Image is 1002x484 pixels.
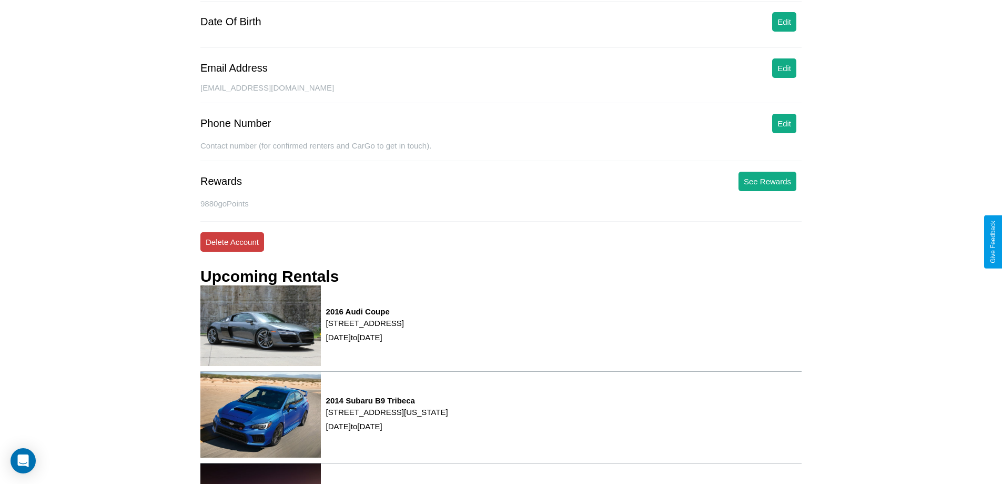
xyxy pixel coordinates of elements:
button: Delete Account [200,232,264,252]
h3: 2014 Subaru B9 Tribeca [326,396,448,405]
button: See Rewards [738,172,796,191]
div: Give Feedback [989,221,997,263]
p: [STREET_ADDRESS][US_STATE] [326,405,448,419]
h3: Upcoming Rentals [200,268,339,285]
p: 9880 goPoints [200,196,802,211]
button: Edit [772,58,796,78]
p: [DATE] to [DATE] [326,419,448,433]
p: [STREET_ADDRESS] [326,316,404,330]
img: rental [200,372,321,458]
img: rental [200,285,321,366]
div: Phone Number [200,117,271,130]
h3: 2016 Audi Coupe [326,307,404,316]
div: Open Intercom Messenger [11,448,36,473]
div: Date Of Birth [200,16,261,28]
div: Rewards [200,175,242,187]
button: Edit [772,12,796,32]
div: [EMAIL_ADDRESS][DOMAIN_NAME] [200,83,802,103]
div: Email Address [200,62,268,74]
p: [DATE] to [DATE] [326,330,404,344]
div: Contact number (for confirmed renters and CarGo to get in touch). [200,141,802,161]
button: Edit [772,114,796,133]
